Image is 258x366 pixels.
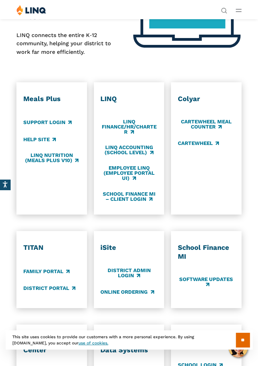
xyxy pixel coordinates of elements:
[100,288,154,296] a: Online Ordering
[100,243,157,252] h3: iSite
[178,139,219,147] a: CARTEWHEEL
[236,7,242,14] button: Open Main Menu
[23,136,56,143] a: Help Site
[16,5,46,15] img: LINQ | K‑12 Software
[221,7,227,13] button: Open Search Bar
[78,341,108,345] a: use of cookies.
[100,145,157,156] a: LINQ Accounting (school level)
[100,165,157,182] a: Employee LINQ (Employee Portal UI)
[23,243,80,252] h3: TITAN
[221,5,227,13] nav: Utility Navigation
[178,119,235,130] a: CARTEWHEEL Meal Counter
[100,119,157,135] a: LINQ Finance/HR/Charter
[100,268,157,279] a: District Admin Login
[178,95,235,103] h3: Colyar
[23,284,75,292] a: District Portal
[23,268,70,275] a: Family Portal
[178,276,235,288] a: Software Updates
[23,95,80,103] h3: Meals Plus
[23,119,72,126] a: Support Login
[5,330,253,350] div: This site uses cookies to provide our customers with a more personal experience. By using [DOMAIN...
[178,243,235,261] h3: School Finance MI
[100,191,157,202] a: School Finance MI – Client Login
[100,95,157,103] h3: LINQ
[16,31,125,56] p: LINQ connects the entire K‑12 community, helping your district to work far more efficiently.
[23,152,80,164] a: LINQ Nutrition (Meals Plus v10)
